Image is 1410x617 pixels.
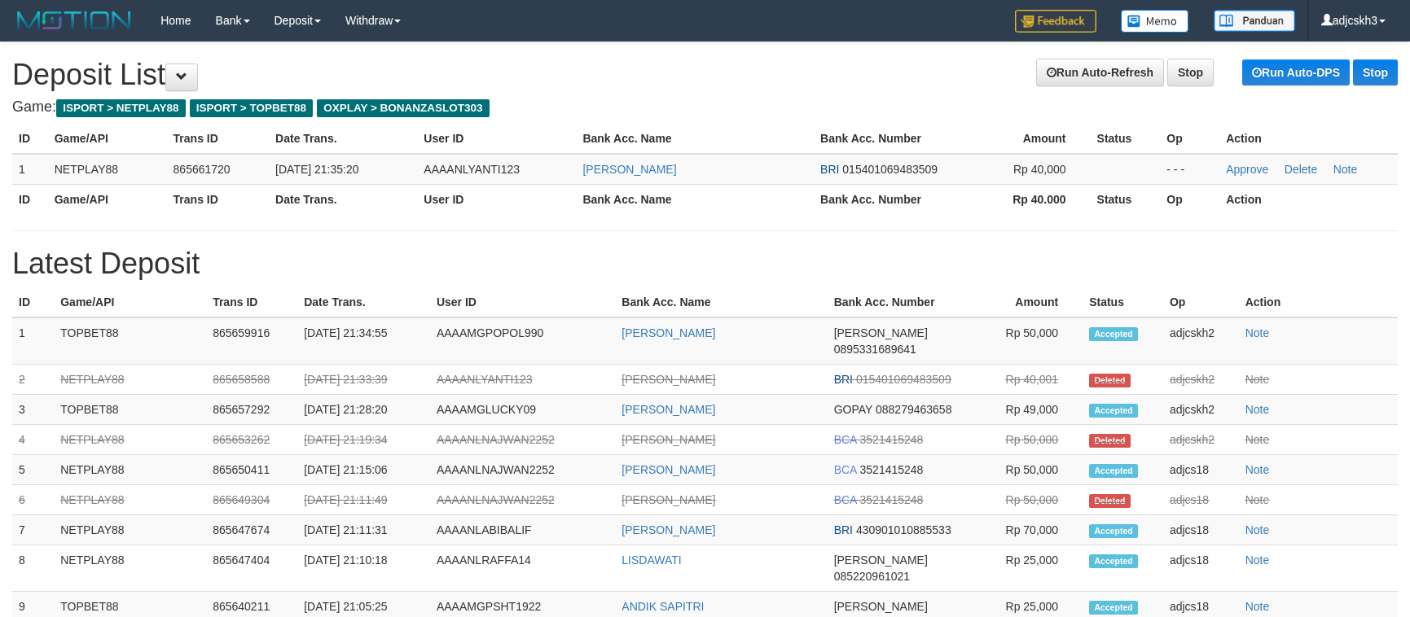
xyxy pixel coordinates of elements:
th: Action [1239,287,1398,317]
span: BCA [834,433,857,446]
span: Accepted [1089,404,1138,418]
td: 865650411 [206,455,297,485]
td: 7 [12,515,54,545]
span: [PERSON_NAME] [834,326,928,339]
a: ANDIK SAPITRI [622,600,704,613]
th: Date Trans. [269,124,417,154]
h1: Latest Deposit [12,247,1398,280]
img: panduan.png [1214,10,1295,32]
td: 865659916 [206,317,297,365]
td: AAAANLRAFFA14 [430,545,615,592]
th: User ID [417,184,576,214]
h4: Game: [12,99,1398,116]
th: ID [12,124,48,154]
td: 865647674 [206,515,297,545]
td: 865657292 [206,395,297,425]
a: Stop [1167,59,1214,86]
td: AAAANLYANTI123 [430,365,615,395]
th: User ID [430,287,615,317]
td: TOPBET88 [54,317,206,365]
td: [DATE] 21:34:55 [297,317,430,365]
a: Note [1245,373,1270,386]
th: Trans ID [206,287,297,317]
td: 2 [12,365,54,395]
a: [PERSON_NAME] [622,463,715,476]
span: GOPAY [834,403,872,416]
a: [PERSON_NAME] [622,523,715,536]
a: Note [1245,600,1270,613]
img: Button%20Memo.svg [1121,10,1189,33]
a: Stop [1353,59,1398,85]
th: Op [1163,287,1239,317]
th: Game/API [48,124,167,154]
td: [DATE] 21:15:06 [297,455,430,485]
td: adjcskh2 [1163,317,1239,365]
span: Accepted [1089,464,1138,478]
span: ISPORT > TOPBET88 [190,99,313,117]
td: AAAANLNAJWAN2252 [430,485,615,515]
a: Note [1245,463,1270,476]
th: Op [1160,124,1219,154]
span: Deleted [1089,494,1131,508]
td: TOPBET88 [54,395,206,425]
td: 1 [12,317,54,365]
th: Status [1083,287,1163,317]
th: Action [1219,184,1398,214]
span: BRI [834,523,853,536]
th: Date Trans. [297,287,430,317]
span: 3521415248 [860,493,924,506]
span: Accepted [1089,524,1138,538]
span: Rp 40,000 [1013,163,1066,176]
td: [DATE] 21:11:31 [297,515,430,545]
span: 865661720 [174,163,231,176]
th: Bank Acc. Name [576,124,814,154]
a: [PERSON_NAME] [622,373,715,386]
td: 4 [12,425,54,455]
span: Deleted [1089,374,1131,387]
th: Status [1091,124,1161,154]
td: AAAANLNAJWAN2252 [430,455,615,485]
th: Action [1219,124,1398,154]
td: adjcskh2 [1163,425,1239,455]
td: [DATE] 21:19:34 [297,425,430,455]
td: adjcs18 [1163,515,1239,545]
span: Accepted [1089,601,1138,615]
th: Amount [972,124,1091,154]
th: User ID [417,124,576,154]
a: Note [1245,554,1270,567]
span: [DATE] 21:35:20 [275,163,358,176]
td: 1 [12,154,48,185]
a: Note [1245,326,1270,339]
th: ID [12,287,54,317]
td: NETPLAY88 [54,545,206,592]
td: AAAAMGPOPOL990 [430,317,615,365]
a: [PERSON_NAME] [622,433,715,446]
th: Bank Acc. Name [576,184,814,214]
span: 3521415248 [860,463,924,476]
a: [PERSON_NAME] [622,493,715,506]
th: Game/API [54,287,206,317]
th: Rp 40.000 [972,184,1091,214]
td: NETPLAY88 [54,425,206,455]
td: [DATE] 21:28:20 [297,395,430,425]
th: Bank Acc. Number [814,124,972,154]
span: 015401069483509 [842,163,938,176]
span: Accepted [1089,554,1138,568]
td: AAAAMGLUCKY09 [430,395,615,425]
td: 5 [12,455,54,485]
td: Rp 50,000 [969,425,1083,455]
td: adjcskh2 [1163,365,1239,395]
td: 865653262 [206,425,297,455]
span: BRI [834,373,853,386]
span: BRI [820,163,839,176]
td: adjcskh2 [1163,395,1239,425]
span: [PERSON_NAME] [834,554,928,567]
td: NETPLAY88 [54,485,206,515]
td: Rp 49,000 [969,395,1083,425]
td: AAAANLABIBALIF [430,515,615,545]
td: Rp 50,000 [969,455,1083,485]
span: [PERSON_NAME] [834,600,928,613]
td: 865649304 [206,485,297,515]
a: Note [1245,523,1270,536]
td: Rp 50,000 [969,317,1083,365]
